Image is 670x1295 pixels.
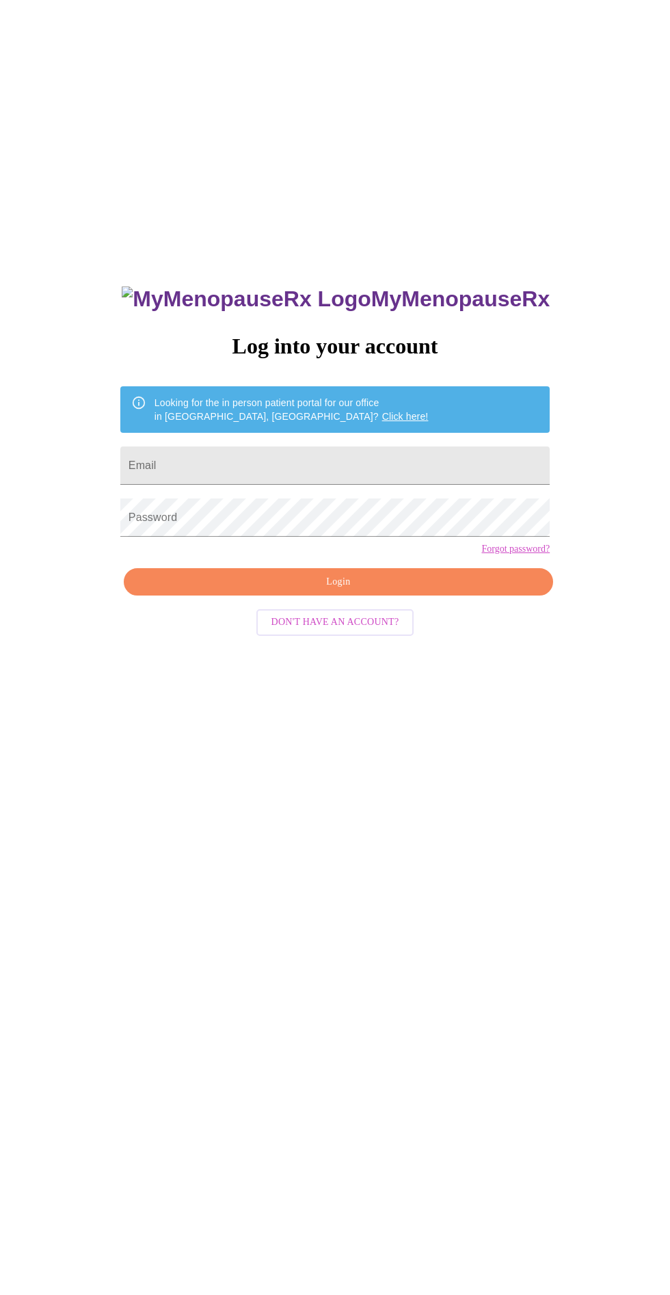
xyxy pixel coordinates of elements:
[122,286,550,312] h3: MyMenopauseRx
[122,286,371,312] img: MyMenopauseRx Logo
[481,544,550,555] a: Forgot password?
[139,574,537,591] span: Login
[253,615,418,627] a: Don't have an account?
[124,568,553,596] button: Login
[271,614,399,631] span: Don't have an account?
[382,411,429,422] a: Click here!
[155,390,429,429] div: Looking for the in person patient portal for our office in [GEOGRAPHIC_DATA], [GEOGRAPHIC_DATA]?
[120,334,550,359] h3: Log into your account
[256,609,414,636] button: Don't have an account?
